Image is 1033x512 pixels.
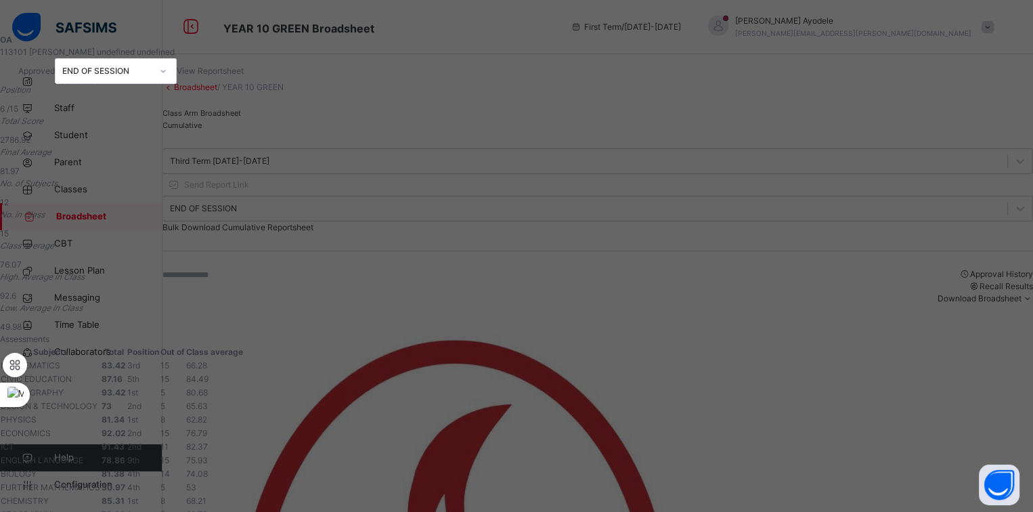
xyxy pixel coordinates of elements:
[160,428,169,438] span: 15
[1,387,64,398] span: PHOTOGRAPHY
[18,66,55,76] span: Approved
[160,374,169,384] span: 15
[186,401,208,411] span: 65.63
[102,496,125,506] span: 85.31
[979,465,1019,505] button: Open asap
[102,414,125,425] span: 81.34
[160,360,169,370] span: 15
[33,347,68,357] span: Subjects
[1,482,100,492] span: FURTHER MATHEMATICS
[160,414,165,425] span: 8
[1,455,83,465] span: ENGLISH LANGUAGE
[1,360,60,370] span: MATHEMATICS
[7,104,18,114] span: /15
[62,65,152,77] div: END OF SESSION
[186,469,208,479] span: 74.08
[102,455,125,465] span: 78.86
[160,455,169,465] span: 15
[104,347,124,357] span: Total
[186,442,208,452] span: 82.37
[1,401,97,411] span: DESIGN & TECHNOLOGY
[160,401,165,411] span: 5
[1,496,49,506] span: CHEMISTRY
[1,374,72,384] span: CIVIC EDUCATION
[127,442,141,452] span: 2nd
[97,47,175,57] span: undefined undefined
[160,347,185,357] span: Out of
[127,428,141,438] span: 2nd
[102,374,123,384] span: 87.16
[102,469,125,479] span: 81.38
[127,401,141,411] span: 2nd
[29,47,97,57] span: [PERSON_NAME]
[186,496,206,506] span: 68.21
[186,387,208,398] span: 80.68
[1,442,14,452] span: ICT
[186,374,208,384] span: 84.49
[102,360,126,370] span: 83.42
[1,414,37,425] span: PHYSICS
[102,401,112,411] span: 73
[160,496,165,506] span: 8
[127,469,140,479] span: 4th
[102,482,125,492] span: 50.97
[102,387,126,398] span: 93.42
[186,347,243,357] span: Class average
[186,482,196,492] span: 53
[127,482,140,492] span: 4th
[1,428,51,438] span: ECONOMICS
[186,428,207,438] span: 76.79
[186,455,208,465] span: 75.93
[160,482,165,492] span: 5
[186,360,207,370] span: 66.28
[177,66,244,76] span: View Reportsheet
[102,442,125,452] span: 91.43
[127,496,138,506] span: 1st
[127,414,138,425] span: 1st
[160,469,170,479] span: 14
[186,414,207,425] span: 62.82
[160,442,169,452] span: 11
[1,469,37,479] span: BIOLOGY
[160,387,165,398] span: 5
[127,347,159,357] span: Position
[127,360,140,370] span: 3rd
[102,428,126,438] span: 92.02
[127,374,139,384] span: 5th
[127,387,138,398] span: 1st
[127,455,139,465] span: 9th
